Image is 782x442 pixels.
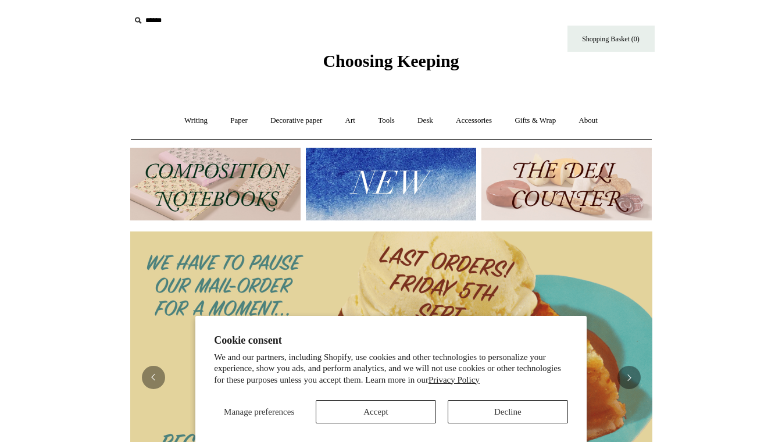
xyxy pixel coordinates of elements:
img: 202302 Composition ledgers.jpg__PID:69722ee6-fa44-49dd-a067-31375e5d54ec [130,148,301,220]
a: Tools [367,105,405,136]
a: Privacy Policy [429,375,480,384]
button: Accept [316,400,436,423]
a: Choosing Keeping [323,60,459,69]
h2: Cookie consent [214,334,568,347]
button: Previous [142,366,165,389]
a: Paper [220,105,258,136]
a: Desk [407,105,444,136]
a: Accessories [445,105,502,136]
button: Decline [448,400,568,423]
button: Manage preferences [214,400,304,423]
span: Choosing Keeping [323,51,459,70]
button: Next [617,366,641,389]
img: The Deli Counter [481,148,652,220]
a: Gifts & Wrap [504,105,566,136]
img: New.jpg__PID:f73bdf93-380a-4a35-bcfe-7823039498e1 [306,148,476,220]
a: Writing [174,105,218,136]
a: Shopping Basket (0) [567,26,655,52]
a: About [568,105,608,136]
a: Decorative paper [260,105,333,136]
p: We and our partners, including Shopify, use cookies and other technologies to personalize your ex... [214,352,568,386]
span: Manage preferences [224,407,294,416]
a: Art [335,105,366,136]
